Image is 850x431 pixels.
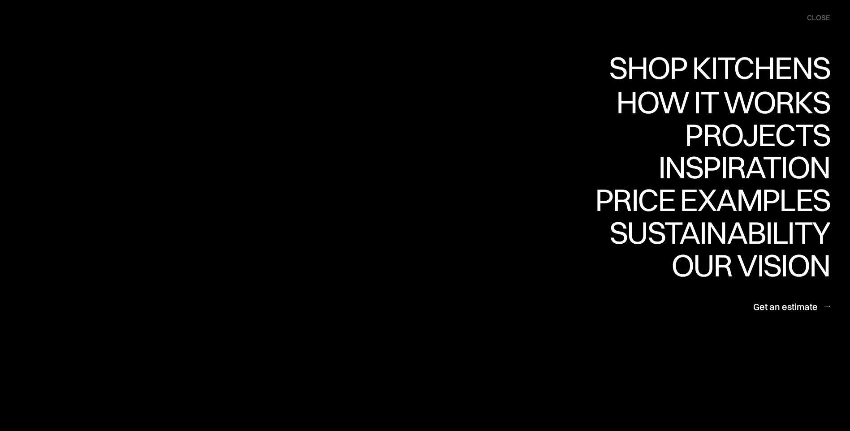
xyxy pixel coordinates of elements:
div: Price examples [595,184,830,215]
div: Inspiration [646,183,830,214]
div: Sustainability [602,248,830,280]
a: Price examplesPrice examples [595,184,830,217]
div: Projects [685,119,830,150]
div: Our vision [664,250,830,281]
div: How it works [614,86,830,118]
a: Get an estimate [753,295,830,317]
a: How it worksHow it works [614,86,830,119]
div: Projects [685,150,830,181]
div: menu [798,9,830,27]
div: Shop Kitchens [604,52,830,83]
a: ProjectsProjects [685,119,830,151]
div: How it works [614,118,830,149]
div: Sustainability [602,217,830,248]
div: Price examples [595,215,830,247]
div: close [807,13,830,23]
div: Get an estimate [753,300,818,312]
div: Our vision [664,281,830,312]
div: Inspiration [646,151,830,183]
a: InspirationInspiration [646,151,830,184]
a: Shop KitchensShop Kitchens [604,54,830,86]
div: Shop Kitchens [604,83,830,115]
a: SustainabilitySustainability [602,217,830,250]
a: Our visionOur vision [664,250,830,282]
